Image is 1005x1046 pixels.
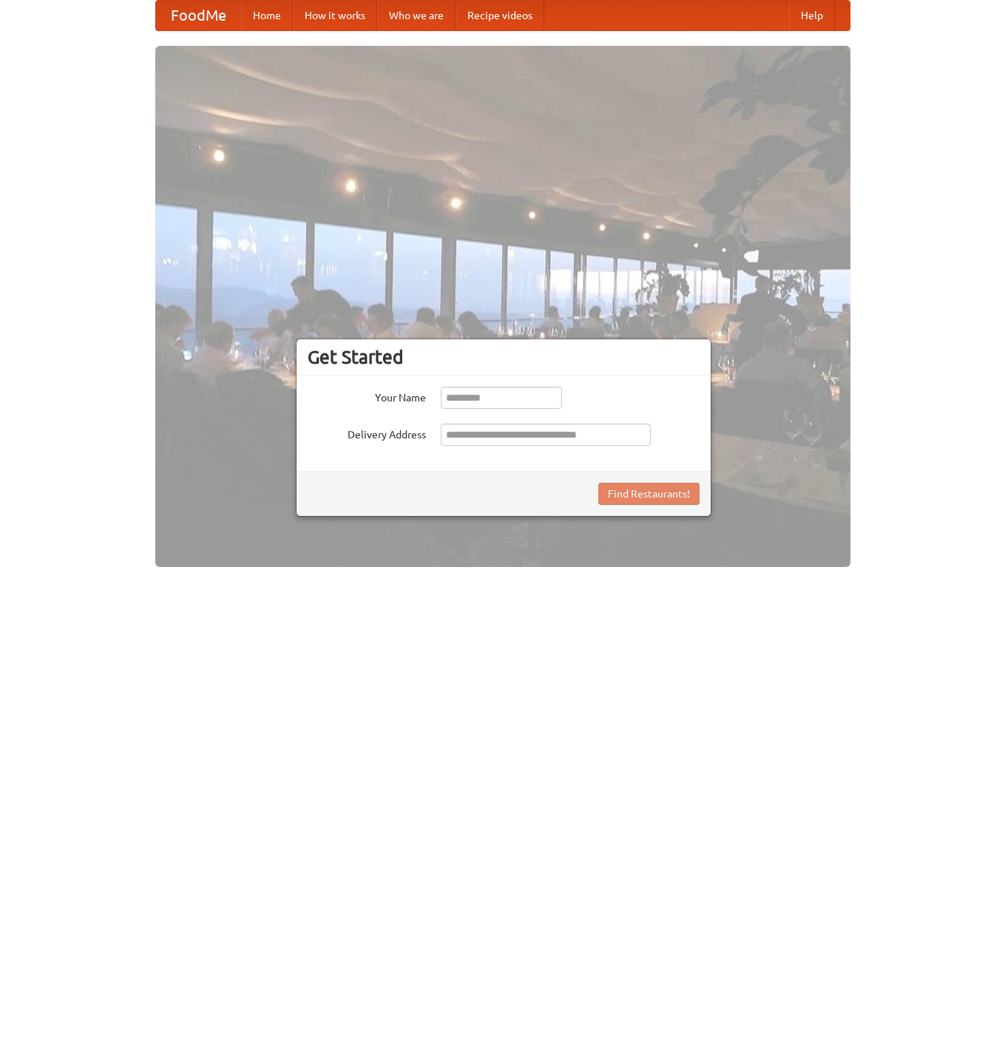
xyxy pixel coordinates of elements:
[789,1,835,30] a: Help
[377,1,456,30] a: Who we are
[241,1,293,30] a: Home
[156,1,241,30] a: FoodMe
[598,483,700,505] button: Find Restaurants!
[293,1,377,30] a: How it works
[456,1,544,30] a: Recipe videos
[308,424,426,442] label: Delivery Address
[308,387,426,405] label: Your Name
[308,346,700,368] h3: Get Started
